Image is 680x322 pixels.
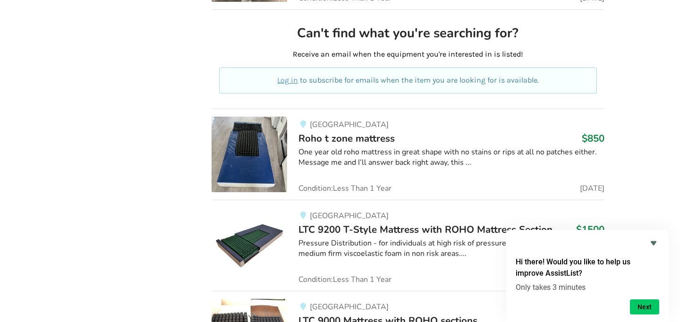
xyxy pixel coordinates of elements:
span: LTC 9200 T-Style Mattress with ROHO Mattress Section [298,223,552,236]
span: [DATE] [580,185,604,192]
img: bedroom equipment-ltc 9200 t-style mattress with roho mattress section [212,208,287,283]
a: bedroom equipment-roho t zone mattress [GEOGRAPHIC_DATA]Roho t zone mattress$850One year old roho... [212,109,604,200]
h3: $850 [582,132,604,144]
h2: Can't find what you're searching for? [219,25,596,42]
span: [GEOGRAPHIC_DATA] [310,302,389,312]
button: Next question [630,299,659,314]
span: Condition: Less Than 1 Year [298,276,391,283]
div: Hi there! Would you like to help us improve AssistList? [516,237,659,314]
span: [GEOGRAPHIC_DATA] [310,119,389,130]
p: Only takes 3 minutes [516,283,659,292]
div: One year old roho mattress in great shape with no stains or rips at all no patches either. Messag... [298,147,604,169]
h3: $1500 [576,223,604,236]
p: to subscribe for emails when the item you are looking for is available. [230,75,585,86]
p: Receive an email when the equipment you're interested in is listed! [219,49,596,60]
span: Condition: Less Than 1 Year [298,185,391,192]
button: Hide survey [648,237,659,249]
h2: Hi there! Would you like to help us improve AssistList? [516,256,659,279]
img: bedroom equipment-roho t zone mattress [212,117,287,192]
a: bedroom equipment-ltc 9200 t-style mattress with roho mattress section[GEOGRAPHIC_DATA]LTC 9200 T... [212,200,604,291]
div: Pressure Distribution - for individuals at high risk of pressure sores. Firmness - Layer of mediu... [298,238,604,260]
span: [GEOGRAPHIC_DATA] [310,211,389,221]
a: Log in [277,76,298,85]
span: Roho t zone mattress [298,132,395,145]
